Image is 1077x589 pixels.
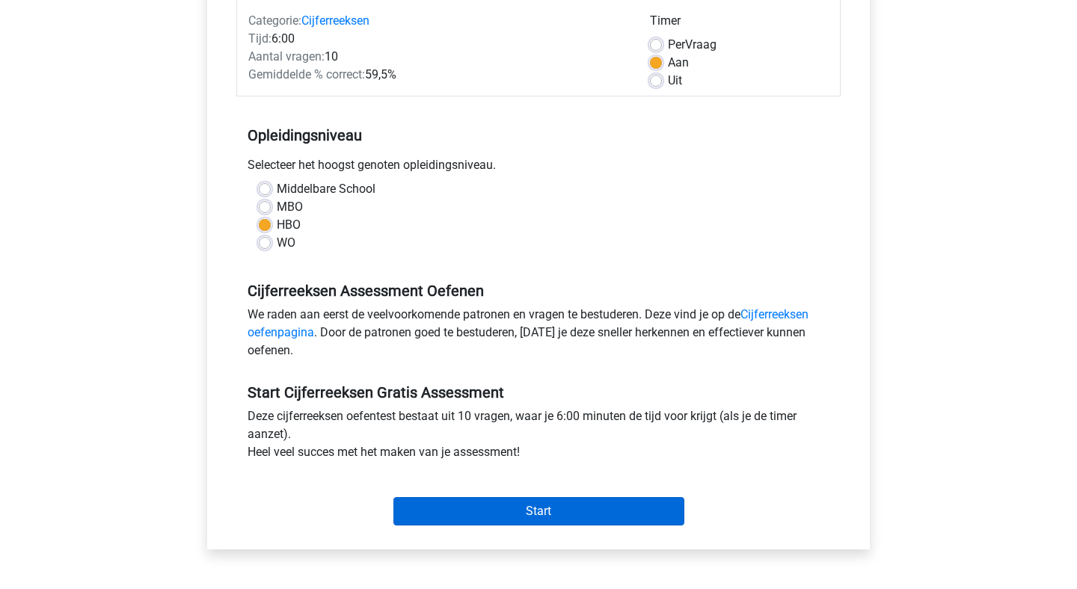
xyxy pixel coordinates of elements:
[236,156,841,180] div: Selecteer het hoogst genoten opleidingsniveau.
[248,31,271,46] span: Tijd:
[248,49,325,64] span: Aantal vragen:
[277,198,303,216] label: MBO
[248,282,829,300] h5: Cijferreeksen Assessment Oefenen
[248,67,365,81] span: Gemiddelde % correct:
[393,497,684,525] input: Start
[650,12,829,36] div: Timer
[236,306,841,366] div: We raden aan eerst de veelvoorkomende patronen en vragen te bestuderen. Deze vind je op de . Door...
[277,216,301,234] label: HBO
[236,407,841,467] div: Deze cijferreeksen oefentest bestaat uit 10 vragen, waar je 6:00 minuten de tijd voor krijgt (als...
[248,120,829,150] h5: Opleidingsniveau
[668,54,689,72] label: Aan
[668,37,685,52] span: Per
[668,72,682,90] label: Uit
[277,180,375,198] label: Middelbare School
[237,66,639,84] div: 59,5%
[237,30,639,48] div: 6:00
[301,13,369,28] a: Cijferreeksen
[277,234,295,252] label: WO
[237,48,639,66] div: 10
[248,383,829,401] h5: Start Cijferreeksen Gratis Assessment
[248,13,301,28] span: Categorie:
[668,36,717,54] label: Vraag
